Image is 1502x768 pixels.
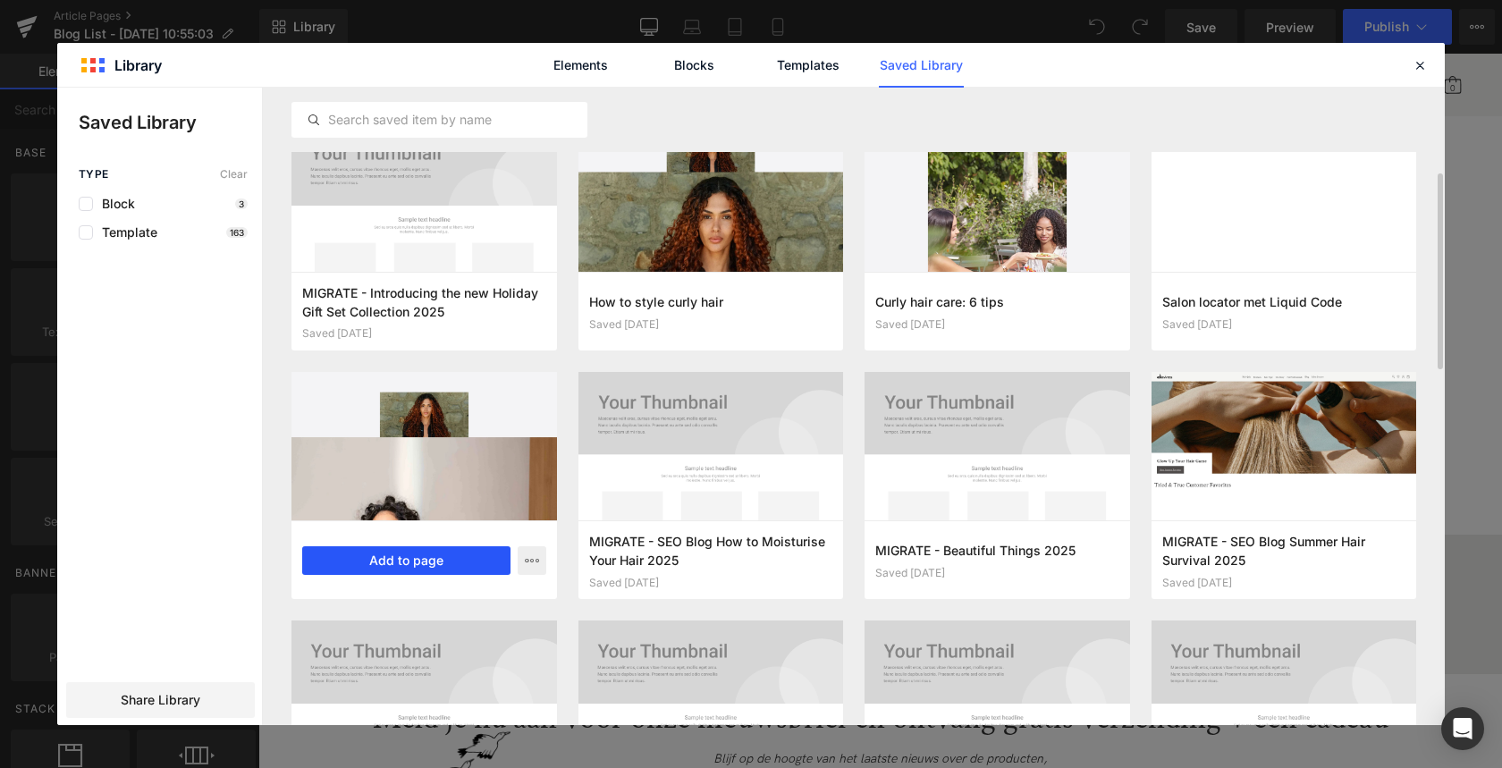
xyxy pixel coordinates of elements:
p: Saved Library [79,109,262,136]
div: Saved [DATE] [1162,318,1406,331]
button: Voor Professionals [671,13,778,53]
h3: MIGRATE - SEO Blog How to Moisturise Your Hair 2025 [589,532,833,569]
input: Search saved item by name [292,109,586,131]
p: Keuze uit 3 gratis samples bij elke bestelling door in te loggen op je Davines account. [480,561,764,589]
span: Block [93,197,135,211]
a: Blocks [652,43,737,88]
button: Search aria label [1101,12,1127,51]
button: Producten [404,13,462,53]
div: Open Intercom Messenger [1441,707,1484,750]
div: Saved [DATE] [589,318,833,331]
a: After Summer [298,13,386,54]
a: Elements [538,43,623,88]
h3: MIGRATE - SEO Blog Summer Hair Survival 2025 [1162,532,1406,569]
p: 3 [235,198,248,209]
span: View cart, 0 items in cart [1192,30,1198,39]
span: Share Library [121,691,200,709]
p: 163 [226,227,248,238]
a: Vind een Davines kapper bij jou in de buurt [814,561,1051,576]
p: Start building your page [114,131,1130,153]
em: Blijf op de hoogte van het laatste nieuws over de producten, nieuwe releases en nog veel meer, en... [455,697,789,748]
a: Word een Davines salon [796,13,934,54]
a: Salon Locator [1127,22,1154,40]
h3: Salon locator met Liquid Code [1162,292,1406,311]
span: Clear [220,168,248,181]
button: Add to page [302,546,511,575]
a: Explore Template [542,350,703,385]
div: Saved [DATE] [1162,577,1406,589]
h3: MIGRATE - Beautiful Things 2025 [875,541,1119,560]
b: After Summer [298,23,386,42]
p: Meld je nu aan voor onze nieuwsbrief en ontvang gratis verzending + een cadeau [114,647,1130,683]
p: Gratis verzending vanaf €59 [232,561,389,575]
h3: Curly hair care: 6 tips [875,292,1119,311]
button: Minicart aria label [1186,12,1203,51]
button: Haarstatus [480,13,541,53]
a: Templates [765,43,850,88]
div: Saved [DATE] [302,327,546,340]
img: Davines Nederland [36,13,134,43]
a: Saved Library [879,43,964,88]
div: Saved [DATE] [875,318,1119,331]
span: Type [79,168,109,181]
button: Over ons [559,13,611,53]
p: or Drag & Drop elements from left sidebar [114,400,1130,412]
a: Blog [629,13,654,54]
div: Saved [DATE] [875,567,1119,579]
div: Saved [DATE] [589,577,833,589]
h3: MIGRATE - Introducing the new Holiday Gift Set Collection 2025 [302,283,546,320]
span: Template [93,225,157,240]
h3: How to style curly hair [589,292,833,311]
